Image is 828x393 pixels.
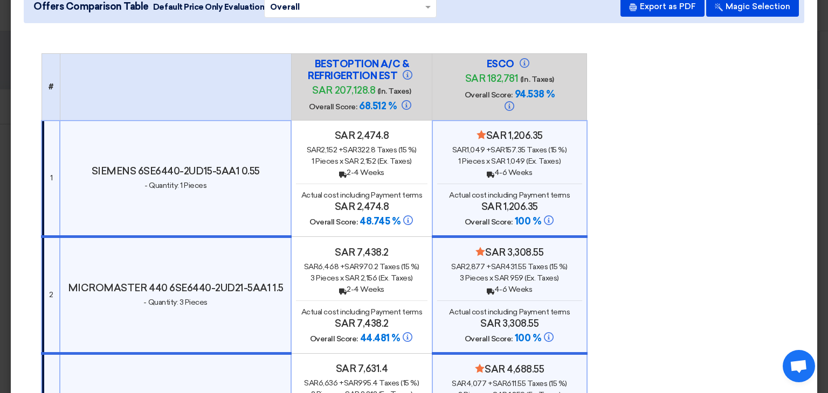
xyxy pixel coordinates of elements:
h4: ESCO [456,58,563,70]
span: Overall Score: [465,334,513,343]
span: (Ex. Taxes) [378,273,413,283]
div: 6,468 + 970.2 Taxes (15 %) [296,261,427,272]
span: (Ex. Taxes) [377,157,412,166]
span: Actual cost including Payment terms [449,191,570,200]
div: 1,049 + 157.35 Taxes (15 %) [437,144,582,156]
span: sar 959 [494,273,523,283]
div: 4,077 + 611.55 Taxes (15 %) [437,378,582,389]
span: sar [304,262,319,271]
span: Actual cost including Payment terms [449,307,570,317]
span: (Ex. Taxes) [525,273,559,283]
td: 2 [42,236,60,353]
span: Actual cost including Payment terms [301,307,422,317]
th: # [42,53,60,121]
span: Pieces x [315,157,343,166]
span: sar [491,262,506,271]
span: sar [452,379,466,388]
span: Pieces x [465,273,493,283]
span: 48.745 % [360,215,400,227]
span: sar [451,262,466,271]
td: 1 [42,121,60,237]
h4: BESTOPTION A/C & REFRIGERTION EST [308,58,416,82]
span: 1 [458,157,461,166]
span: 68.512 % [359,100,396,112]
span: Pieces x [462,157,489,166]
h4: sar 2,474.8 [296,201,427,213]
span: sar 182,781 [465,73,519,85]
div: 4-6 Weeks [437,284,582,295]
span: sar 1,049 [491,157,525,166]
h4: sar 1,206.35 [437,201,582,213]
span: 100 % [515,215,541,227]
span: sar [304,378,319,388]
span: (Ex. Taxes) [526,157,561,166]
h4: sar 7,438.2 [296,247,427,258]
span: Overall Score: [309,102,357,111]
span: 100 % [515,332,541,344]
h4: sar 1,206.35 [437,130,582,142]
span: sar [343,145,357,155]
span: sar 2,156 [345,273,377,283]
span: sar [344,262,359,271]
span: (In. Taxes) [377,87,411,96]
span: sar [344,378,358,388]
span: Actual cost including Payment terms [301,191,422,200]
span: - Quantity: 3 Pieces [143,298,207,307]
h4: sar 4,688.55 [437,363,582,375]
span: - Quantity: 1 Pieces [144,181,206,190]
h4: SIEMENS 6SE6440-2UD15-5AA1 0.55 [65,165,286,177]
div: 2-4 Weeks [296,167,427,178]
span: Pieces x [316,273,343,283]
div: 4-6 Weeks [437,167,582,178]
span: 3 [460,273,464,283]
span: sar 2,152 [344,157,376,166]
h4: MICROMASTER 440 6SE6440-2UD21-5AA1 1.5 [65,282,286,294]
h4: sar 7,438.2 [296,318,427,329]
h4: sar 7,631.4 [296,363,427,375]
span: sar [307,145,321,155]
span: sar [452,145,467,155]
span: 3 [310,273,315,283]
span: 94.538 % [515,88,555,100]
div: 2,877 + 431.55 Taxes (15 %) [437,261,582,272]
h4: sar 3,308.55 [437,247,582,258]
span: sar [493,379,507,388]
span: Overall Score: [465,90,513,100]
span: (In. Taxes) [520,75,554,84]
div: 6,636 + 995.4 Taxes (15 %) [296,377,427,389]
span: Default Price Only Evaluation [153,1,264,13]
h4: sar 2,474.8 [296,130,427,142]
span: 1 [312,157,314,166]
div: 2-4 Weeks [296,284,427,295]
span: 44.481 % [360,332,400,344]
span: sar 207,128.8 [312,85,375,96]
span: Overall Score: [309,217,357,227]
div: Open chat [783,350,815,382]
h4: sar 3,308.55 [437,318,582,329]
span: sar [491,145,505,155]
span: Overall Score: [310,334,358,343]
div: 2,152 + 322.8 Taxes (15 %) [296,144,427,156]
span: Overall Score: [465,217,513,227]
